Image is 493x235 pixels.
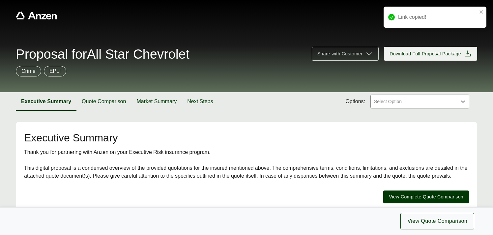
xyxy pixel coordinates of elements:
[76,92,131,111] button: Quote Comparison
[383,191,469,203] button: View Complete Quote Comparison
[16,92,76,111] button: Executive Summary
[407,217,467,225] span: View Quote Comparison
[398,13,477,21] div: Link copied!
[16,12,57,19] a: Anzen website
[24,132,469,143] h2: Executive Summary
[389,193,463,200] span: View Complete Quote Comparison
[131,92,182,111] button: Market Summary
[345,98,365,105] span: Options:
[21,67,36,75] p: Crime
[24,148,469,180] div: Thank you for partnering with Anzen on your Executive Risk insurance program. This digital propos...
[49,67,61,75] p: EPLI
[479,9,484,15] button: close
[400,213,474,229] button: View Quote Comparison
[182,92,218,111] button: Next Steps
[16,47,189,61] span: Proposal for All Star Chevrolet
[384,47,477,61] button: Download Full Proposal Package
[390,50,461,57] span: Download Full Proposal Package
[312,47,379,61] button: Share with Customer
[317,50,362,57] span: Share with Customer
